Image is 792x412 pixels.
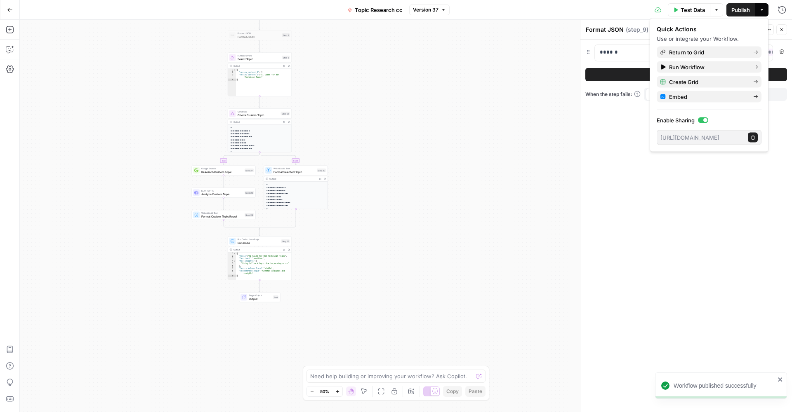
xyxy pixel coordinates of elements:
[228,30,292,40] div: Format JSONFormat JSONStep 7
[409,5,450,15] button: Version 37
[238,54,280,57] span: Human Review
[669,78,747,86] span: Create Grid
[249,294,271,297] span: Single Output
[192,210,256,220] div: Write Liquid TextFormat Custom Topic ResultStep 29
[260,152,297,165] g: Edge from step_26 to step_30
[259,40,260,52] g: Edge from step_7 to step_5
[238,57,280,61] span: Select Topic
[228,79,236,81] div: 4
[201,167,243,170] span: Google Search
[731,6,750,14] span: Publish
[192,188,256,198] div: LLM · GPT-5Analyze Custom TopicStep 28
[465,386,486,397] button: Paste
[192,166,256,176] div: Google SearchResearch Custom TopicStep 27
[238,113,279,117] span: Check Custom Topic
[281,239,290,243] div: Step 16
[233,253,236,255] span: Toggle code folding, rows 1 through 9
[228,253,236,255] div: 1
[273,167,315,170] span: Write Liquid Text
[238,241,280,245] span: Run Code
[260,209,296,229] g: Edge from step_30 to step_26-conditional-end
[228,293,292,302] div: Single OutputOutputEnd
[228,53,292,96] div: Human ReviewSelect TopicStep 5Output{ "review_content_1":[], "review_content_2":"AI Guide for Non...
[245,169,254,172] div: Step 27
[259,228,260,236] g: Edge from step_26-conditional-end to step_16
[228,69,236,71] div: 1
[201,211,243,215] span: Write Liquid Text
[669,48,747,56] span: Return to Grid
[233,120,280,124] div: Output
[228,275,236,277] div: 9
[238,238,280,241] span: Run Code · JavaScript
[228,260,236,262] div: 4
[238,110,279,113] span: Condition
[233,260,236,262] span: Toggle code folding, rows 4 through 6
[238,32,280,35] span: Format JSON
[223,176,224,187] g: Edge from step_27 to step_28
[657,25,761,33] div: Quick Actions
[228,265,236,267] div: 6
[228,270,236,275] div: 8
[281,112,290,115] div: Step 26
[259,96,260,108] g: Edge from step_5 to step_26
[413,6,438,14] span: Version 37
[669,93,747,101] span: Embed
[228,74,236,79] div: 3
[228,255,236,257] div: 2
[269,177,316,180] div: Output
[586,26,624,34] textarea: Format JSON
[233,64,280,68] div: Output
[228,262,236,265] div: 5
[201,192,243,196] span: Analyze Custom Topic
[446,388,459,395] span: Copy
[238,35,280,39] span: Format JSON
[249,297,271,301] span: Output
[443,386,462,397] button: Copy
[282,56,290,59] div: Step 5
[674,382,775,390] div: Workflow published successfully
[228,257,236,260] div: 3
[223,152,260,165] g: Edge from step_26 to step_27
[342,3,408,16] button: Topic Research cc
[201,189,243,192] span: LLM · GPT-5
[778,376,783,383] button: close
[224,220,260,229] g: Edge from step_29 to step_26-conditional-end
[201,170,243,174] span: Research Custom Topic
[657,35,739,42] span: Use or integrate your Workflow.
[228,267,236,270] div: 7
[245,213,254,217] div: Step 29
[282,33,290,37] div: Step 7
[681,6,705,14] span: Test Data
[669,63,747,71] span: Run Workflow
[668,3,710,16] button: Test Data
[228,236,292,280] div: Run Code · JavaScriptRun CodeStep 16Output{ "Topic":"AI Guide for Non-Technical Teams", "Sentimen...
[626,26,648,34] span: ( step_9 )
[228,71,236,74] div: 2
[273,170,315,174] span: Format Selected Topic
[273,295,278,299] div: End
[259,280,260,292] g: Edge from step_16 to end
[233,248,280,251] div: Output
[726,3,755,16] button: Publish
[657,116,761,124] label: Enable Sharing
[320,388,329,395] span: 50%
[201,214,243,218] span: Format Custom Topic Result
[585,91,641,98] a: When the step fails:
[259,18,260,30] g: Edge from step_9 to step_7
[355,6,403,14] span: Topic Research cc
[585,68,787,81] button: Add variable
[245,191,254,194] div: Step 28
[223,198,224,210] g: Edge from step_28 to step_29
[233,69,236,71] span: Toggle code folding, rows 1 through 4
[317,169,326,172] div: Step 30
[469,388,482,395] span: Paste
